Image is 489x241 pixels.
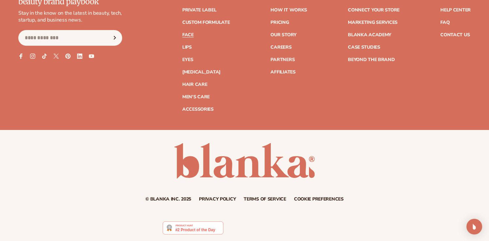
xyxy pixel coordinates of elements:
[182,45,192,50] a: Lips
[270,20,289,25] a: Pricing
[182,107,214,112] a: Accessories
[440,8,471,12] a: Help Center
[270,33,296,37] a: Our Story
[18,10,122,24] p: Stay in the know on the latest in beauty, tech, startup, and business news.
[182,95,210,99] a: Men's Care
[348,57,395,62] a: Beyond the brand
[270,70,295,74] a: Affiliates
[440,20,449,25] a: FAQ
[182,33,194,37] a: Face
[466,219,482,234] div: Open Intercom Messenger
[145,196,191,202] small: © Blanka Inc. 2025
[228,221,326,238] iframe: Customer reviews powered by Trustpilot
[182,82,207,87] a: Hair Care
[244,197,286,201] a: Terms of service
[348,20,398,25] a: Marketing services
[182,57,193,62] a: Eyes
[348,33,391,37] a: Blanka Academy
[348,45,380,50] a: Case Studies
[182,20,230,25] a: Custom formulate
[270,45,291,50] a: Careers
[270,8,307,12] a: How It Works
[182,70,220,74] a: [MEDICAL_DATA]
[182,8,216,12] a: Private label
[270,57,295,62] a: Partners
[348,8,399,12] a: Connect your store
[294,197,344,201] a: Cookie preferences
[199,197,236,201] a: Privacy policy
[163,221,223,234] img: Blanka - Start a beauty or cosmetic line in under 5 minutes | Product Hunt
[440,33,470,37] a: Contact Us
[107,30,122,46] button: Subscribe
